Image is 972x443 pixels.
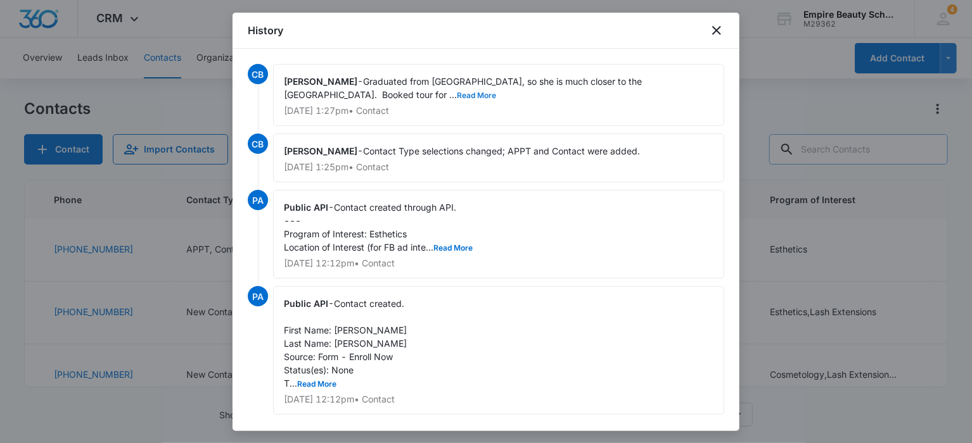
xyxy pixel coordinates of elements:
button: Read More [457,92,496,99]
span: PA [248,286,268,306]
span: [PERSON_NAME] [284,146,357,156]
button: Read More [433,244,473,252]
div: - [273,286,724,415]
span: Contact created. First Name: [PERSON_NAME] Last Name: [PERSON_NAME] Source: Form - Enroll Now Sta... [284,298,407,389]
span: CB [248,134,268,154]
p: [DATE] 12:12pm • Contact [284,395,713,404]
button: close [709,23,724,38]
span: Contact created through API. --- Program of Interest: Esthetics Location of Interest (for FB ad i... [284,202,473,253]
span: PA [248,190,268,210]
span: Public API [284,298,328,309]
span: [PERSON_NAME] [284,76,357,87]
span: Public API [284,202,328,213]
h1: History [248,23,283,38]
span: Contact Type selections changed; APPT and Contact were added. [363,146,640,156]
div: - [273,134,724,182]
button: Read More [297,380,336,388]
div: - [273,64,724,126]
span: CB [248,64,268,84]
p: [DATE] 1:25pm • Contact [284,163,713,172]
p: [DATE] 12:12pm • Contact [284,259,713,268]
span: Graduated from [GEOGRAPHIC_DATA], so she is much closer to the [GEOGRAPHIC_DATA]. Booked tour for... [284,76,644,100]
div: - [273,190,724,278]
p: [DATE] 1:27pm • Contact [284,106,713,115]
